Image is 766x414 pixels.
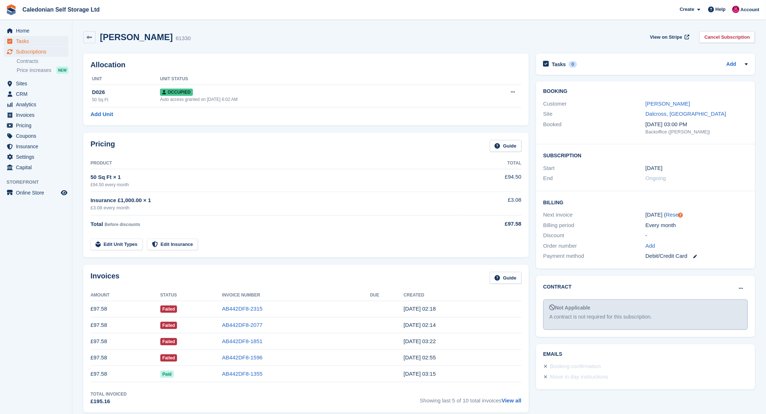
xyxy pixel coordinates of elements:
span: Home [16,26,59,36]
th: Amount [91,290,160,301]
span: Settings [16,152,59,162]
a: View all [502,397,522,404]
span: Create [680,6,694,13]
td: £97.58 [91,366,160,382]
h2: Subscription [543,151,748,159]
th: Invoice Number [222,290,370,301]
span: CRM [16,89,59,99]
a: Cancel Subscription [699,31,755,43]
span: Capital [16,162,59,172]
th: Due [370,290,404,301]
a: Add [645,242,655,250]
div: A contract is not required for this subscription. [550,313,742,321]
a: Reset [666,212,680,218]
div: Backoffice ([PERSON_NAME]) [645,128,748,136]
a: menu [4,99,68,110]
a: menu [4,78,68,89]
div: D026 [92,88,160,97]
span: Paid [160,371,174,378]
th: Unit Status [160,73,462,85]
h2: [PERSON_NAME] [100,32,173,42]
a: AB442DF8-1851 [222,338,263,344]
span: Ongoing [645,175,666,181]
span: Invoices [16,110,59,120]
a: Guide [490,140,522,152]
a: menu [4,162,68,172]
td: £94.50 [464,169,521,192]
span: Subscriptions [16,47,59,57]
span: Tasks [16,36,59,46]
div: Booking confirmation [550,362,601,371]
a: Caledonian Self Storage Ltd [20,4,102,16]
th: Product [91,158,464,169]
div: Site [543,110,646,118]
a: Edit Insurance [147,239,198,251]
span: Analytics [16,99,59,110]
a: AB442DF8-1355 [222,371,263,377]
a: menu [4,131,68,141]
span: Showing last 5 of 10 total invoices [420,391,522,406]
td: £3.08 [464,192,521,215]
a: menu [4,110,68,120]
h2: Pricing [91,140,115,152]
th: Total [464,158,521,169]
span: Insurance [16,141,59,151]
span: Online Store [16,188,59,198]
h2: Contract [543,283,572,291]
a: AB442DF8-2315 [222,306,263,312]
div: End [543,174,646,183]
div: 50 Sq Ft [92,97,160,103]
a: menu [4,26,68,36]
span: Failed [160,322,177,329]
div: Payment method [543,252,646,260]
a: AB442DF8-2077 [222,322,263,328]
a: menu [4,141,68,151]
td: £97.58 [91,317,160,333]
span: Account [741,6,759,13]
span: Coupons [16,131,59,141]
span: Sites [16,78,59,89]
h2: Tasks [552,61,566,68]
a: Add [727,60,736,69]
span: Total [91,221,103,227]
div: Start [543,164,646,172]
td: £97.58 [91,301,160,317]
span: Price increases [17,67,51,74]
a: Preview store [60,188,68,197]
span: Pricing [16,120,59,131]
a: Edit Unit Types [91,239,143,251]
td: £97.58 [91,350,160,366]
th: Status [160,290,222,301]
a: Contracts [17,58,68,65]
div: Move in day instructions [550,373,609,381]
div: Auto access granted on [DATE] 6:02 AM [160,96,462,103]
time: 2025-08-01 01:14:27 UTC [404,322,436,328]
span: View on Stripe [650,34,682,41]
div: Next invoice [543,211,646,219]
a: menu [4,120,68,131]
div: Total Invoiced [91,391,127,397]
div: Booked [543,120,646,136]
div: Customer [543,100,646,108]
div: £3.08 every month [91,204,464,212]
span: Storefront [7,179,72,186]
div: 61330 [176,34,191,43]
h2: Invoices [91,272,119,284]
time: 2024-12-01 01:00:00 UTC [645,164,662,172]
div: [DATE] 03:00 PM [645,120,748,129]
div: - [645,231,748,240]
a: AB442DF8-1596 [222,354,263,360]
span: Occupied [160,89,193,96]
h2: Allocation [91,61,522,69]
span: Failed [160,338,177,345]
span: Failed [160,354,177,362]
h2: Booking [543,89,748,94]
span: Before discounts [105,222,140,227]
div: 50 Sq Ft × 1 [91,173,464,182]
time: 2025-09-01 01:18:17 UTC [404,306,436,312]
div: Every month [645,221,748,230]
h2: Emails [543,351,748,357]
div: Discount [543,231,646,240]
div: Billing period [543,221,646,230]
a: menu [4,188,68,198]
